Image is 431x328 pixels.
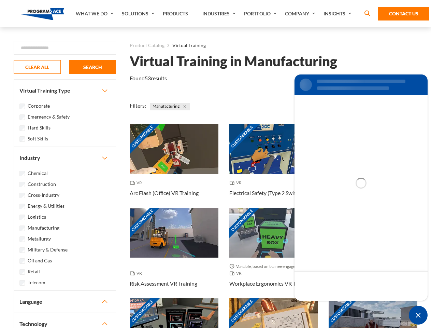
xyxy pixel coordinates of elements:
[229,189,318,197] h3: Electrical Safety (Type 2 Switchgear) VR Training
[28,169,48,177] label: Chemical
[130,270,145,277] span: VR
[28,246,68,254] label: Military & Defense
[181,103,188,110] button: Close
[28,135,48,142] label: Soft Skills
[130,41,164,50] a: Product Catalog
[28,191,59,199] label: Cross-Industry
[130,55,337,67] h1: Virtual Training in Manufacturing
[19,104,25,109] input: Corporate
[28,180,56,188] label: Construction
[19,258,25,264] input: Oil and Gas
[28,235,51,243] label: Metallurgy
[130,124,218,208] a: Customizable Thumbnail - Arc Flash (Office) VR Training VR Arc Flash (Office) VR Training
[19,236,25,242] input: Metallurgy
[14,60,61,74] button: CLEAR ALL
[14,80,116,101] button: Virtual Training Type
[229,179,244,186] span: VR
[229,270,244,277] span: VR
[130,208,218,298] a: Customizable Thumbnail - Risk Assessment VR Training VR Risk Assessment VR Training
[229,208,318,298] a: Customizable Thumbnail - Workplace Ergonomics VR Training Variable, based on trainee engagement w...
[164,41,206,50] li: Virtual Training
[19,280,25,286] input: Telecom
[409,306,428,325] div: Chat Widget
[229,124,318,208] a: Customizable Thumbnail - Electrical Safety (Type 2 Switchgear) VR Training VR Electrical Safety (...
[19,114,25,120] input: Emergency & Safety
[19,225,25,231] input: Manufacturing
[28,257,52,264] label: Oil and Gas
[28,279,45,286] label: Telecom
[28,224,59,232] label: Manufacturing
[19,182,25,187] input: Construction
[19,204,25,209] input: Energy & Utilities
[145,75,151,81] em: 53
[28,202,64,210] label: Energy & Utilities
[28,268,40,275] label: Retail
[130,102,146,109] span: Filters:
[14,291,116,313] button: Language
[130,41,417,50] nav: breadcrumb
[14,147,116,169] button: Industry
[19,136,25,142] input: Soft Skills
[19,193,25,198] input: Cross-Industry
[21,8,64,20] img: Program-Ace
[293,73,429,302] iframe: SalesIQ Chat Window
[19,125,25,131] input: Hard Skills
[28,124,51,132] label: Hard Skills
[28,113,70,121] label: Emergency & Safety
[130,74,167,82] p: Found results
[378,7,429,20] a: Contact Us
[19,171,25,176] input: Chemical
[19,215,25,220] input: Logistics
[19,269,25,275] input: Retail
[28,213,46,221] label: Logistics
[150,103,190,110] span: Manufacturing
[130,179,145,186] span: VR
[130,279,197,288] h3: Risk Assessment VR Training
[130,189,199,197] h3: Arc Flash (Office) VR Training
[229,263,318,270] span: Variable, based on trainee engagement with exercises.
[229,279,312,288] h3: Workplace Ergonomics VR Training
[409,306,428,325] span: Minimize live chat window
[19,247,25,253] input: Military & Defense
[28,102,50,110] label: Corporate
